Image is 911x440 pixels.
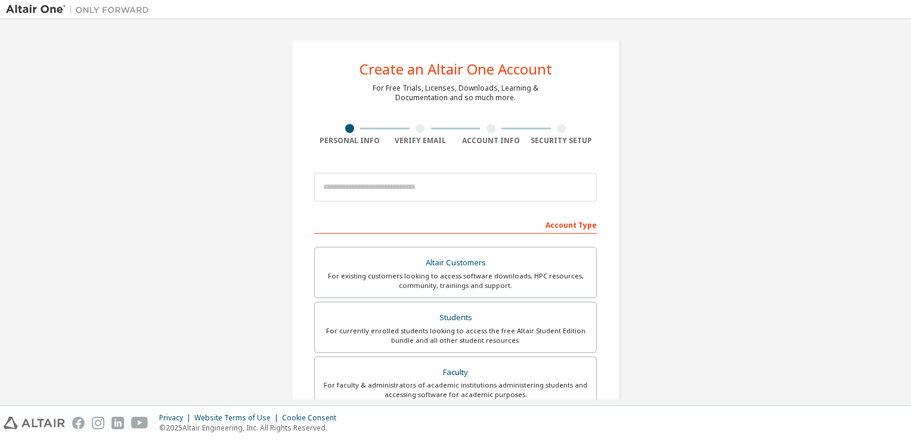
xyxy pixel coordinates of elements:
[322,380,589,399] div: For faculty & administrators of academic institutions administering students and accessing softwa...
[373,83,538,103] div: For Free Trials, Licenses, Downloads, Learning & Documentation and so much more.
[6,4,155,16] img: Altair One
[111,417,124,429] img: linkedin.svg
[456,136,526,145] div: Account Info
[360,62,552,76] div: Create an Altair One Account
[322,326,589,345] div: For currently enrolled students looking to access the free Altair Student Edition bundle and all ...
[385,136,456,145] div: Verify Email
[159,423,343,433] p: © 2025 Altair Engineering, Inc. All Rights Reserved.
[322,255,589,271] div: Altair Customers
[314,215,597,234] div: Account Type
[322,271,589,290] div: For existing customers looking to access software downloads, HPC resources, community, trainings ...
[194,413,282,423] div: Website Terms of Use
[526,136,597,145] div: Security Setup
[314,136,385,145] div: Personal Info
[322,364,589,381] div: Faculty
[4,417,65,429] img: altair_logo.svg
[92,417,104,429] img: instagram.svg
[159,413,194,423] div: Privacy
[282,413,343,423] div: Cookie Consent
[72,417,85,429] img: facebook.svg
[131,417,148,429] img: youtube.svg
[322,309,589,326] div: Students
